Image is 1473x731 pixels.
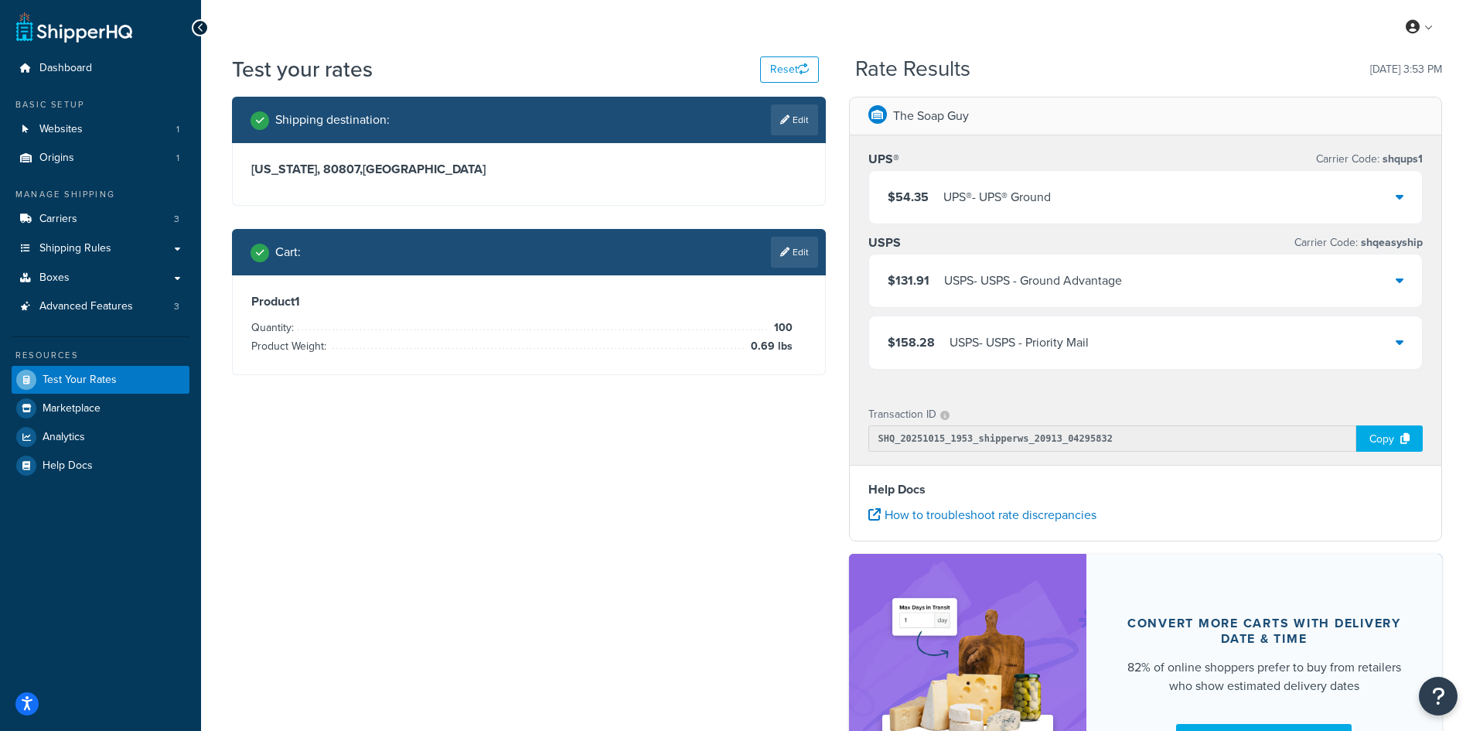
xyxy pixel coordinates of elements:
span: Origins [39,152,74,165]
a: Origins1 [12,144,189,173]
h2: Cart : [275,245,301,259]
span: Shipping Rules [39,242,111,255]
li: Carriers [12,205,189,234]
span: Marketplace [43,402,101,415]
span: shqeasyship [1358,234,1423,251]
li: Advanced Features [12,292,189,321]
h4: Help Docs [868,480,1424,499]
p: Carrier Code: [1294,232,1423,254]
h1: Test your rates [232,54,373,84]
div: Basic Setup [12,98,189,111]
a: Shipping Rules [12,234,189,263]
span: $158.28 [888,333,935,351]
span: Help Docs [43,459,93,473]
span: Test Your Rates [43,374,117,387]
span: Websites [39,123,83,136]
span: Advanced Features [39,300,133,313]
h3: UPS® [868,152,899,167]
button: Open Resource Center [1419,677,1458,716]
div: Copy [1356,425,1423,452]
span: Carriers [39,213,77,226]
div: Manage Shipping [12,188,189,201]
div: USPS - USPS - Ground Advantage [944,270,1122,292]
a: Analytics [12,423,189,451]
p: Transaction ID [868,404,936,425]
span: Product Weight: [251,338,330,354]
h3: USPS [868,235,901,251]
div: UPS® - UPS® Ground [943,186,1051,208]
div: 82% of online shoppers prefer to buy from retailers who show estimated delivery dates [1124,658,1406,695]
p: Carrier Code: [1316,149,1423,170]
a: Edit [771,104,818,135]
span: 1 [176,152,179,165]
a: Dashboard [12,54,189,83]
a: How to troubleshoot rate discrepancies [868,506,1096,524]
a: Test Your Rates [12,366,189,394]
h3: [US_STATE], 80807 , [GEOGRAPHIC_DATA] [251,162,806,177]
div: Resources [12,349,189,362]
div: Convert more carts with delivery date & time [1124,616,1406,647]
span: 3 [174,213,179,226]
a: Help Docs [12,452,189,480]
span: 1 [176,123,179,136]
span: $131.91 [888,272,929,289]
a: Carriers3 [12,205,189,234]
a: Marketplace [12,395,189,422]
span: Boxes [39,272,70,285]
h2: Shipping destination : [275,113,390,127]
span: shqups1 [1379,151,1423,167]
a: Advanced Features3 [12,292,189,321]
span: 3 [174,300,179,313]
span: 0.69 lbs [747,337,793,356]
a: Websites1 [12,115,189,144]
div: USPS - USPS - Priority Mail [950,332,1089,354]
a: Edit [771,237,818,268]
span: $54.35 [888,188,929,206]
p: [DATE] 3:53 PM [1370,59,1442,80]
span: 100 [770,319,793,337]
li: Websites [12,115,189,144]
h3: Product 1 [251,294,806,309]
span: Quantity: [251,319,298,336]
p: The Soap Guy [893,105,969,127]
h2: Rate Results [855,57,970,81]
span: Analytics [43,431,85,444]
span: Dashboard [39,62,92,75]
li: Origins [12,144,189,173]
a: Boxes [12,264,189,292]
button: Reset [760,56,819,83]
